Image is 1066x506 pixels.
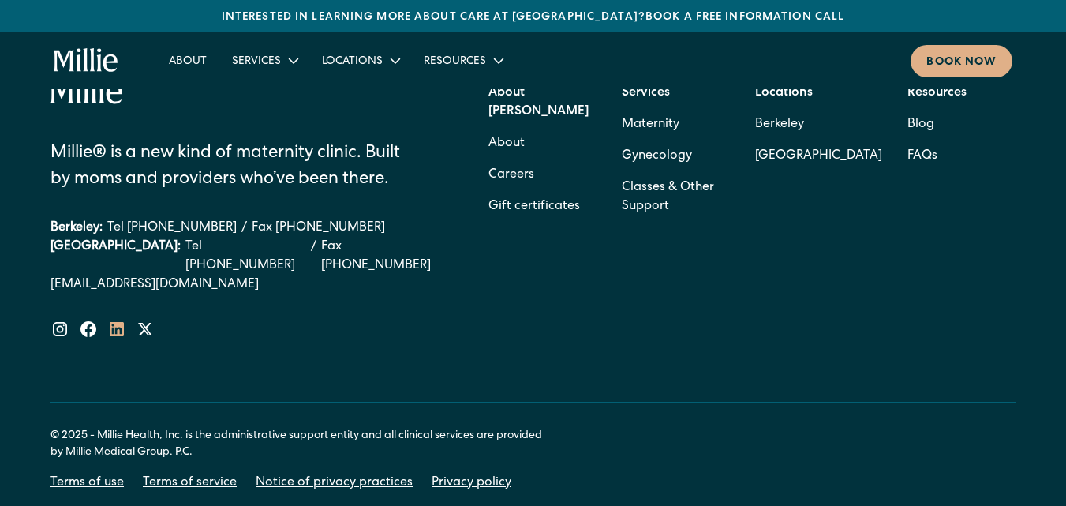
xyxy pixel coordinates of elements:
[911,45,1012,77] a: Book now
[488,191,580,223] a: Gift certificates
[50,219,103,238] div: Berkeley:
[232,54,281,70] div: Services
[50,141,422,193] div: Millie® is a new kind of maternity clinic. Built by moms and providers who’ve been there.
[645,12,844,23] a: Book a free information call
[252,219,385,238] a: Fax [PHONE_NUMBER]
[622,109,679,141] a: Maternity
[50,474,124,493] a: Terms of use
[907,141,937,172] a: FAQs
[755,141,882,172] a: [GEOGRAPHIC_DATA]
[185,238,306,275] a: Tel [PHONE_NUMBER]
[143,474,237,493] a: Terms of service
[107,219,237,238] a: Tel [PHONE_NUMBER]
[241,219,247,238] div: /
[50,428,555,461] div: © 2025 - Millie Health, Inc. is the administrative support entity and all clinical services are p...
[432,474,511,493] a: Privacy policy
[156,47,219,73] a: About
[907,109,934,141] a: Blog
[54,48,118,73] a: home
[309,47,411,73] div: Locations
[219,47,309,73] div: Services
[321,238,446,275] a: Fax [PHONE_NUMBER]
[311,238,316,275] div: /
[424,54,486,70] div: Resources
[622,172,730,223] a: Classes & Other Support
[622,141,692,172] a: Gynecology
[755,109,882,141] a: Berkeley
[488,87,589,118] strong: About [PERSON_NAME]
[926,54,997,71] div: Book now
[755,87,813,99] strong: Locations
[622,87,670,99] strong: Services
[256,474,413,493] a: Notice of privacy practices
[488,128,525,159] a: About
[50,238,181,275] div: [GEOGRAPHIC_DATA]:
[50,275,446,294] a: [EMAIL_ADDRESS][DOMAIN_NAME]
[322,54,383,70] div: Locations
[411,47,514,73] div: Resources
[488,159,534,191] a: Careers
[907,87,967,99] strong: Resources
